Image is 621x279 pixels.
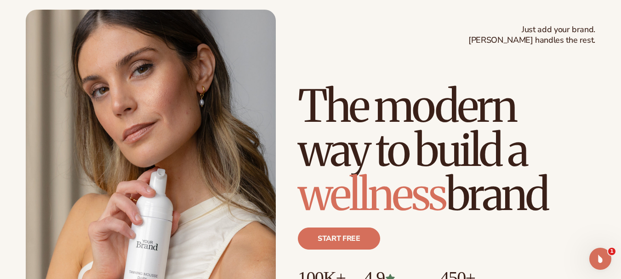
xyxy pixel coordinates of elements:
[298,228,380,250] a: Start free
[298,167,446,222] span: wellness
[468,24,595,46] span: Just add your brand. [PERSON_NAME] handles the rest.
[298,84,595,216] h1: The modern way to build a brand
[589,248,611,270] iframe: Intercom live chat
[608,248,615,255] span: 1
